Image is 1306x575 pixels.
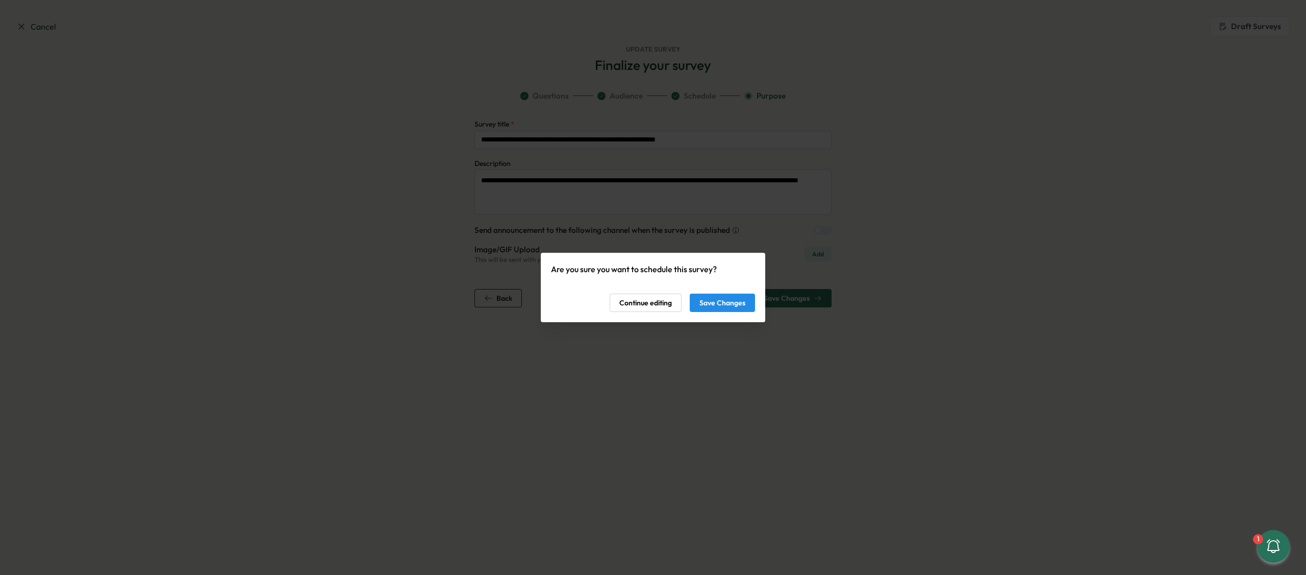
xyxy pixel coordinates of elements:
[610,294,682,312] button: Continue editing
[690,294,755,312] button: Save Changes
[699,294,745,312] span: Save Changes
[619,294,672,312] span: Continue editing
[1253,534,1263,544] div: 1
[1257,530,1290,563] button: 1
[551,263,755,276] p: Are you sure you want to schedule this survey?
